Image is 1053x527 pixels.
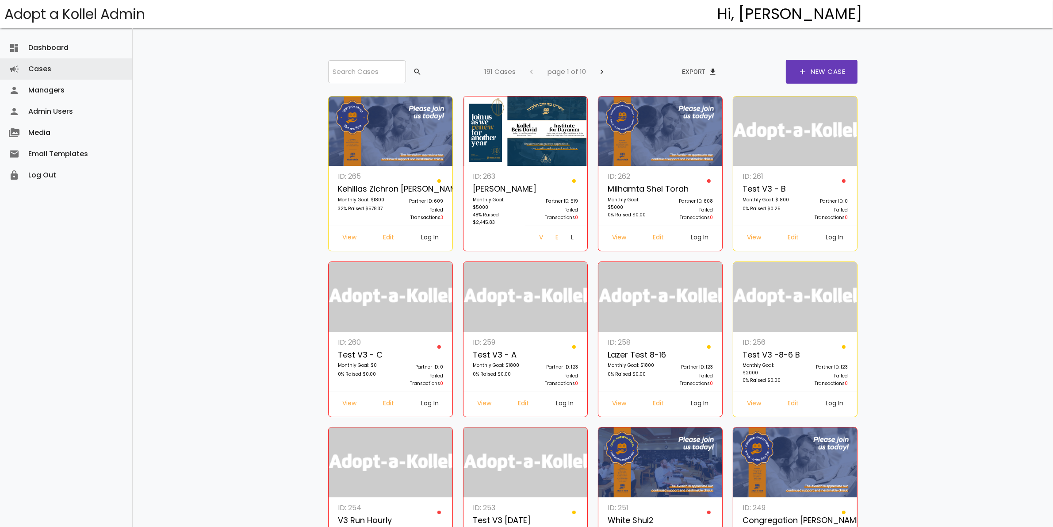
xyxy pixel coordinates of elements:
[440,214,443,221] span: 3
[548,66,586,77] p: page 1 of 10
[329,96,453,166] img: MnsSBcA6lZ.y5WEhTf2vm.jpg
[338,362,386,370] p: Monthly Goal: $0
[743,196,790,205] p: Monthly Goal: $1800
[532,231,548,246] a: View
[473,370,521,379] p: 0% Raised $0.00
[338,348,386,362] p: Test v3 - c
[738,170,795,226] a: ID: 261 Test v3 - B Monthly Goal: $1800 0% Raised $0.25
[605,396,633,412] a: View
[743,205,790,214] p: 0% Raised $0.25
[564,231,581,246] a: Log In
[781,396,806,412] a: Edit
[605,231,633,246] a: View
[333,336,391,392] a: ID: 260 Test v3 - c Monthly Goal: $0 0% Raised $0.00
[608,502,655,514] p: ID: 251
[329,262,453,332] img: logonobg.png
[338,182,386,196] p: Kehillas Zichron [PERSON_NAME] of [GEOGRAPHIC_DATA]
[473,336,521,348] p: ID: 259
[743,502,790,514] p: ID: 249
[608,196,655,211] p: Monthly Goal: $5000
[740,396,768,412] a: View
[798,60,807,84] span: add
[710,380,713,387] span: 0
[484,66,516,77] p: 191 Cases
[786,60,858,84] a: addNew Case
[395,206,443,221] p: Failed Transactions
[9,101,19,122] i: person
[733,262,858,332] img: logonobg.png
[468,170,525,231] a: ID: 263 [PERSON_NAME] Monthly Goal: $5000 48% Raised $2,445.83
[665,206,713,221] p: Failed Transactions
[391,336,448,392] a: Partner ID: 0 Failed Transactions0
[743,362,790,377] p: Monthly Goal: $2000
[468,336,525,392] a: ID: 259 Test v3 - A Monthly Goal: $1800 0% Raised $0.00
[710,214,713,221] span: 0
[9,80,19,101] i: person
[743,348,790,362] p: Test v3 -8-6 B
[376,396,402,412] a: Edit
[338,205,386,214] p: 32% Raised $578.37
[395,197,443,206] p: Partner ID: 609
[608,370,655,379] p: 0% Raised $0.00
[473,196,521,211] p: Monthly Goal: $5000
[800,363,848,372] p: Partner ID: 123
[660,336,718,392] a: Partner ID: 123 Failed Transactions0
[608,362,655,370] p: Monthly Goal: $1800
[608,170,655,182] p: ID: 262
[684,231,716,246] a: Log In
[530,206,578,221] p: Failed Transactions
[530,363,578,372] p: Partner ID: 123
[333,170,391,226] a: ID: 265 Kehillas Zichron [PERSON_NAME] of [GEOGRAPHIC_DATA] Monthly Goal: $1800 32% Raised $578.37
[675,64,724,80] button: Exportfile_download
[733,427,858,497] img: nqT0rzcf2C.M5AQECmsOx.jpg
[335,396,364,412] a: View
[9,122,19,143] i: perm_media
[598,427,723,497] img: 6GPLfb0Mk4.zBtvR2DLF4.png
[413,64,422,80] span: search
[743,336,790,348] p: ID: 256
[800,372,848,387] p: Failed Transactions
[530,372,578,387] p: Failed Transactions
[548,231,564,246] a: Edit
[743,182,790,196] p: Test v3 - B
[9,165,19,186] i: lock
[395,372,443,387] p: Failed Transactions
[575,380,578,387] span: 0
[391,170,448,226] a: Partner ID: 609 Failed Transactions3
[575,214,578,221] span: 0
[525,170,583,226] a: Partner ID: 519 Failed Transactions0
[473,362,521,370] p: Monthly Goal: $1800
[646,231,671,246] a: Edit
[845,380,848,387] span: 0
[525,336,583,392] a: Partner ID: 123 Failed Transactions0
[406,64,427,80] button: search
[708,64,717,80] span: file_download
[733,96,858,166] img: logonobg.png
[463,427,588,497] img: logonobg.png
[795,170,853,226] a: Partner ID: 0 Failed Transactions0
[463,262,588,332] img: logonobg.png
[608,182,655,196] p: Milhamta Shel Torah
[473,182,521,196] p: [PERSON_NAME]
[795,336,853,392] a: Partner ID: 123 Failed Transactions0
[338,170,386,182] p: ID: 265
[608,348,655,362] p: Lazer Test 8-16
[414,396,446,412] a: Log In
[800,206,848,221] p: Failed Transactions
[800,197,848,206] p: Partner ID: 0
[608,336,655,348] p: ID: 258
[597,64,606,80] span: chevron_right
[598,262,723,332] img: logonobg.png
[665,197,713,206] p: Partner ID: 608
[338,370,386,379] p: 0% Raised $0.00
[440,380,443,387] span: 0
[717,6,863,23] h4: Hi, [PERSON_NAME]
[845,214,848,221] span: 0
[646,396,671,412] a: Edit
[665,363,713,372] p: Partner ID: 123
[608,211,655,220] p: 0% Raised $0.00
[338,502,386,514] p: ID: 254
[603,170,660,226] a: ID: 262 Milhamta Shel Torah Monthly Goal: $5000 0% Raised $0.00
[9,143,19,165] i: email
[781,231,806,246] a: Edit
